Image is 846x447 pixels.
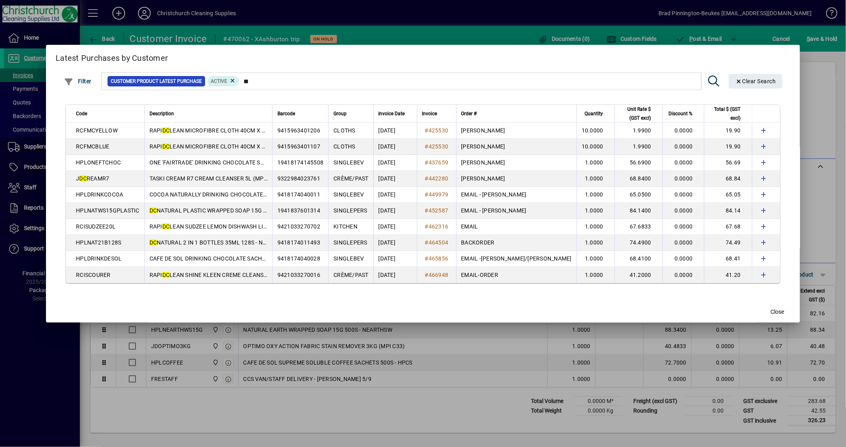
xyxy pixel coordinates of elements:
td: [DATE] [373,235,417,251]
span: 449979 [429,191,449,198]
td: 67.68 [704,219,752,235]
span: Invoice [422,109,437,118]
td: 0.0000 [662,139,704,155]
td: [PERSON_NAME] [456,123,577,139]
span: 9418174011493 [277,239,320,246]
span: # [425,159,429,166]
span: # [425,127,429,134]
td: 84.1400 [615,203,662,219]
td: 1.9900 [615,123,662,139]
td: 1.9900 [615,139,662,155]
td: [DATE] [373,139,417,155]
td: 0.0000 [662,267,704,283]
td: [DATE] [373,251,417,267]
div: Group [333,109,369,118]
span: Group [333,109,347,118]
td: 65.0500 [615,187,662,203]
a: #425530 [422,126,451,135]
span: J REAMR7 [76,175,109,182]
span: 466948 [429,272,449,278]
td: EMAIL -[PERSON_NAME]/[PERSON_NAME] [456,251,577,267]
td: [PERSON_NAME] [456,155,577,171]
td: 68.4100 [615,251,662,267]
td: [PERSON_NAME] [456,139,577,155]
div: Invoice [422,109,451,118]
a: #452587 [422,206,451,215]
span: 437659 [429,159,449,166]
span: CRÈME/PAST [333,175,369,182]
td: 1.0000 [577,267,615,283]
td: [DATE] [373,219,417,235]
div: Discount % [668,109,700,118]
em: DC [150,207,157,214]
span: RCISCOURER [76,272,111,278]
td: 74.49 [704,235,752,251]
span: CLOTHS [333,127,355,134]
mat-chip: Product Activation Status: Active [208,76,239,86]
span: CAFE DE SOL DRINKING CHOCOLATE SACHETS 300S - HP 1 [150,255,309,262]
span: 9421033270016 [277,272,320,278]
span: CLOTHS [333,143,355,150]
td: 68.41 [704,251,752,267]
td: 65.05 [704,187,752,203]
span: 464504 [429,239,449,246]
span: 9418174040011 [277,191,320,198]
td: 0.0000 [662,171,704,187]
span: NATURAL 2 IN 1 BOTTLES 35ML 128S - NATNCSB [150,239,284,246]
span: # [425,255,429,262]
td: EMAIL - [PERSON_NAME] [456,187,577,203]
em: DC [162,143,170,150]
button: Filter [62,74,94,88]
span: 9418174040028 [277,255,320,262]
td: [DATE] [373,171,417,187]
span: HPLONEFTCHOC [76,159,121,166]
td: 1.0000 [577,171,615,187]
span: # [425,223,429,230]
div: Barcode [277,109,324,118]
td: 56.6900 [615,155,662,171]
span: # [425,272,429,278]
td: EMAIL - [PERSON_NAME] [456,203,577,219]
span: TASKI CREAM R7 CREAM CLEANSER 5L (MPI C32) [150,175,279,182]
td: [DATE] [373,123,417,139]
span: SINGLEBEV [333,255,364,262]
span: Customer Product Latest Purchase [111,77,202,85]
span: RAPI LEAN SHINE KLEEN CREME CLEANSER 5L [150,272,279,278]
td: 68.84 [704,171,752,187]
div: Quantity [582,109,611,118]
td: 0.0000 [662,187,704,203]
a: #465856 [422,254,451,263]
td: 0.0000 [662,219,704,235]
span: # [425,175,429,182]
a: #464504 [422,238,451,247]
a: #462316 [422,222,451,231]
h2: Latest Purchases by Customer [46,45,800,68]
td: 1.0000 [577,251,615,267]
div: Order # [461,109,572,118]
td: BACKORDER [456,235,577,251]
span: NATURAL PLASTIC WRAPPED SOAP 15G 500S - NATPSW [150,207,303,214]
em: DC [162,127,170,134]
span: Filter [64,78,92,84]
span: Description [150,109,174,118]
span: 442280 [429,175,449,182]
em: DC [162,223,170,230]
span: Clear Search [735,78,776,84]
span: SINGLEBEV [333,159,364,166]
span: # [425,191,429,198]
td: 10.0000 [577,139,615,155]
span: CRÈME/PAST [333,272,369,278]
span: Code [76,109,87,118]
td: 41.2000 [615,267,662,283]
span: HPLNAT21B128S [76,239,121,246]
td: [DATE] [373,203,417,219]
span: # [425,207,429,214]
a: #449979 [422,190,451,199]
span: Active [211,78,227,84]
span: 425530 [429,143,449,150]
span: Barcode [277,109,295,118]
span: ONE 'FAIRTRADE' DRINKING CHOCOLATE SACHETS 300S - ONE [150,159,319,166]
a: #442280 [422,174,451,183]
span: 9415963401107 [277,143,320,150]
span: # [425,143,429,150]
